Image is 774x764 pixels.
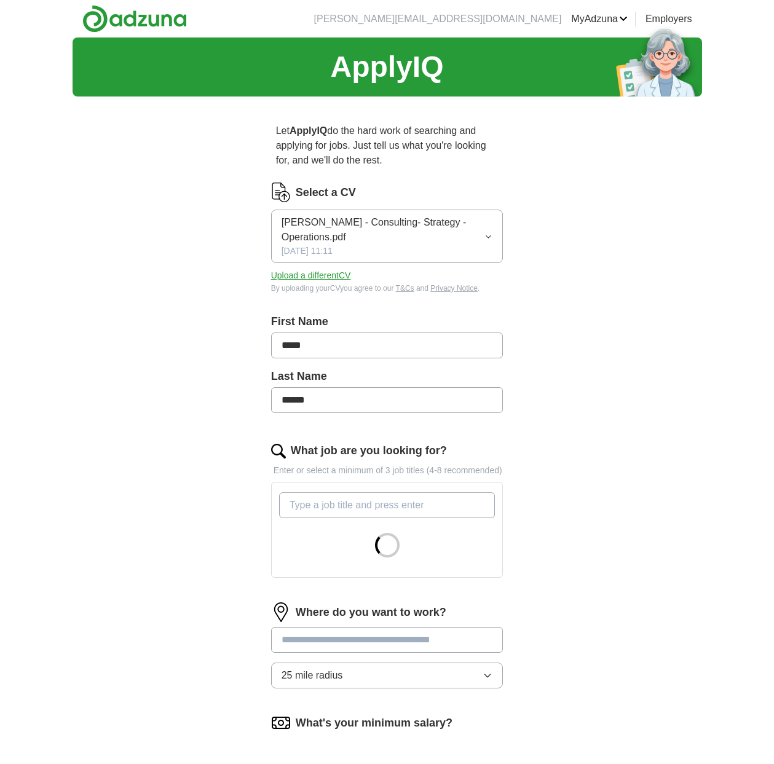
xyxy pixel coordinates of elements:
[271,269,351,282] button: Upload a differentCV
[271,313,503,330] label: First Name
[279,492,496,518] input: Type a job title and press enter
[271,183,291,202] img: CV Icon
[271,119,503,173] p: Let do the hard work of searching and applying for jobs. Just tell us what you're looking for, an...
[396,284,414,293] a: T&Cs
[430,284,478,293] a: Privacy Notice
[291,443,447,459] label: What job are you looking for?
[296,604,446,621] label: Where do you want to work?
[282,668,343,683] span: 25 mile radius
[271,663,503,688] button: 25 mile radius
[271,602,291,622] img: location.png
[296,715,452,731] label: What's your minimum salary?
[646,12,692,26] a: Employers
[271,444,286,459] img: search.png
[271,464,503,477] p: Enter or select a minimum of 3 job titles (4-8 recommended)
[271,210,503,263] button: [PERSON_NAME] - Consulting- Strategy - Operations.pdf[DATE] 11:11
[282,215,485,245] span: [PERSON_NAME] - Consulting- Strategy - Operations.pdf
[314,12,562,26] li: [PERSON_NAME][EMAIL_ADDRESS][DOMAIN_NAME]
[296,184,356,201] label: Select a CV
[271,713,291,733] img: salary.png
[82,5,187,33] img: Adzuna logo
[571,12,628,26] a: MyAdzuna
[330,45,443,89] h1: ApplyIQ
[271,283,503,294] div: By uploading your CV you agree to our and .
[290,125,327,136] strong: ApplyIQ
[271,368,503,385] label: Last Name
[282,245,333,258] span: [DATE] 11:11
